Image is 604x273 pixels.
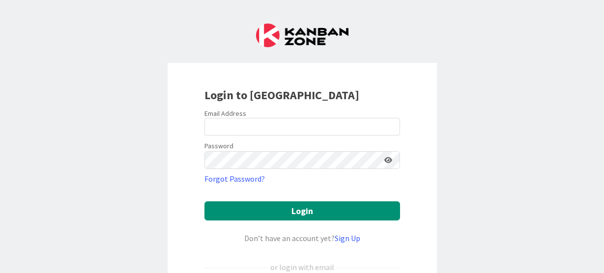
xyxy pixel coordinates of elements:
div: or login with email [268,261,337,273]
button: Login [204,201,400,220]
img: Kanban Zone [256,24,348,47]
a: Forgot Password? [204,173,265,185]
label: Password [204,141,233,151]
label: Email Address [204,109,246,118]
b: Login to [GEOGRAPHIC_DATA] [204,87,359,103]
a: Sign Up [335,233,360,243]
div: Don’t have an account yet? [204,232,400,244]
